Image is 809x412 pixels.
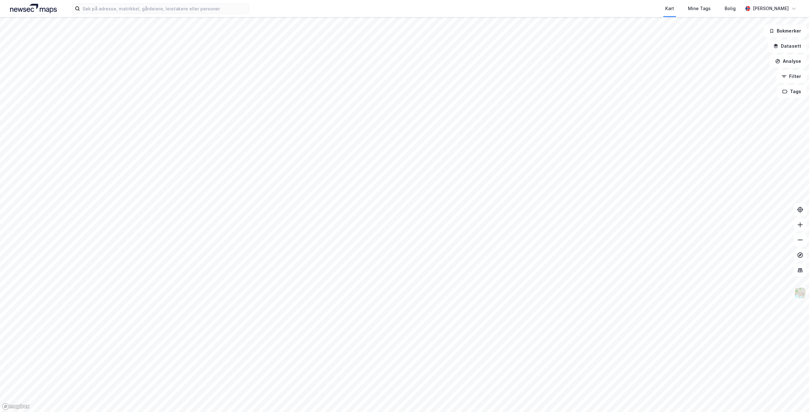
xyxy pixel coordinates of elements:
input: Søk på adresse, matrikkel, gårdeiere, leietakere eller personer [80,4,249,13]
img: logo.a4113a55bc3d86da70a041830d287a7e.svg [10,4,57,13]
iframe: Chat Widget [777,382,809,412]
div: Mine Tags [688,5,711,12]
div: Bolig [725,5,736,12]
div: Kart [665,5,674,12]
div: [PERSON_NAME] [753,5,789,12]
